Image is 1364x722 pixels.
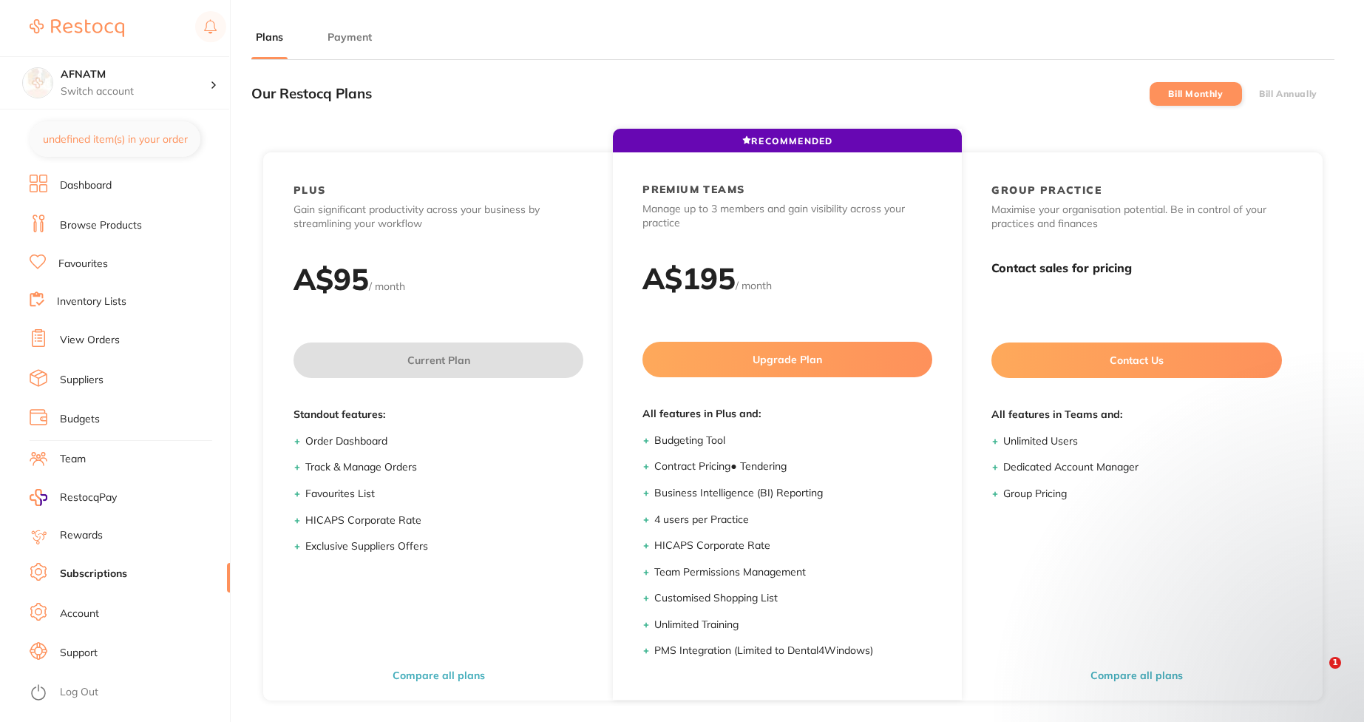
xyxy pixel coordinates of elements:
[60,646,98,661] a: Support
[1061,361,1357,682] iframe: Intercom notifications message
[991,261,1281,275] h3: Contact sales for pricing
[60,452,86,467] a: Team
[1003,487,1281,502] li: Group Pricing
[991,408,1281,422] span: All features in Teams and:
[60,373,104,388] a: Suppliers
[294,260,369,297] h2: A$ 95
[60,333,120,348] a: View Orders
[294,203,583,232] p: Gain significant productivity across your business by streamlining your workflow
[654,513,932,527] li: 4 users per Practice
[654,539,932,553] li: HICAPS Corporate Rate
[642,202,932,231] p: Manage up to 3 members and gain visibility across your practice
[1299,657,1334,692] iframe: Intercom live chat
[654,433,932,448] li: Budgeting Tool
[1329,657,1341,669] span: 1
[991,203,1281,232] p: Maximise your organisation potential. Be in control of your practices and finances
[1003,460,1281,475] li: Dedicated Account Manager
[736,279,772,292] span: / month
[61,84,210,99] p: Switch account
[305,539,583,554] li: Exclusive Suppliers Offers
[30,121,200,157] button: undefined item(s) in your order
[60,490,117,505] span: RestocqPay
[58,257,108,271] a: Favourites
[30,11,124,45] a: Restocq Logo
[60,567,127,581] a: Subscriptions
[642,260,736,297] h2: A$ 195
[654,459,932,474] li: Contract Pricing ● Tendering
[294,408,583,422] span: Standout features:
[60,218,142,233] a: Browse Products
[642,183,744,196] h2: PREMIUM TEAMS
[369,280,405,293] span: / month
[1168,89,1223,99] label: Bill Monthly
[30,19,124,37] img: Restocq Logo
[60,178,112,193] a: Dashboard
[991,343,1281,378] button: Contact Us
[305,434,583,449] li: Order Dashboard
[60,607,99,621] a: Account
[251,86,372,102] h3: Our Restocq Plans
[294,183,326,197] h2: PLUS
[654,565,932,580] li: Team Permissions Management
[742,135,832,146] span: RECOMMENDED
[654,618,932,632] li: Unlimited Training
[57,294,126,309] a: Inventory Lists
[1259,89,1317,99] label: Bill Annually
[305,460,583,475] li: Track & Manage Orders
[61,67,210,82] h4: AFNATM
[60,412,100,427] a: Budgets
[251,30,288,44] button: Plans
[991,183,1102,197] h2: GROUP PRACTICE
[654,486,932,501] li: Business Intelligence (BI) Reporting
[23,68,52,98] img: AFNATM
[30,489,47,506] img: RestocqPay
[294,343,583,378] button: Current Plan
[654,644,932,658] li: PMS Integration (Limited to Dental4Windows)
[654,591,932,606] li: Customised Shopping List
[642,407,932,422] span: All features in Plus and:
[30,489,117,506] a: RestocqPay
[60,685,98,700] a: Log Out
[737,669,838,682] button: Compare all plans
[305,513,583,528] li: HICAPS Corporate Rate
[388,669,489,682] button: Compare all plans
[60,528,103,543] a: Rewards
[1003,434,1281,449] li: Unlimited Users
[30,681,225,705] button: Log Out
[642,342,932,377] button: Upgrade Plan
[305,487,583,502] li: Favourites List
[323,30,376,44] button: Payment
